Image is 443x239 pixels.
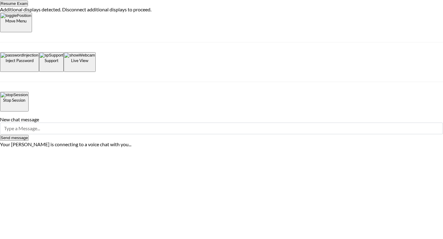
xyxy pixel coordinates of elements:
img: showWebcam [64,53,95,58]
button: Live View [64,52,95,72]
img: spSupport [40,53,63,58]
img: passwordInjection [1,53,38,58]
p: Support [40,58,63,64]
img: stopSession [1,92,28,97]
span: Send message [1,135,28,140]
p: Live View [64,58,95,64]
img: togglePosition [1,13,31,18]
p: Inject Password [1,58,38,64]
button: Support [39,52,64,72]
p: Stop Session [1,97,28,104]
p: Move Menu [1,18,31,24]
